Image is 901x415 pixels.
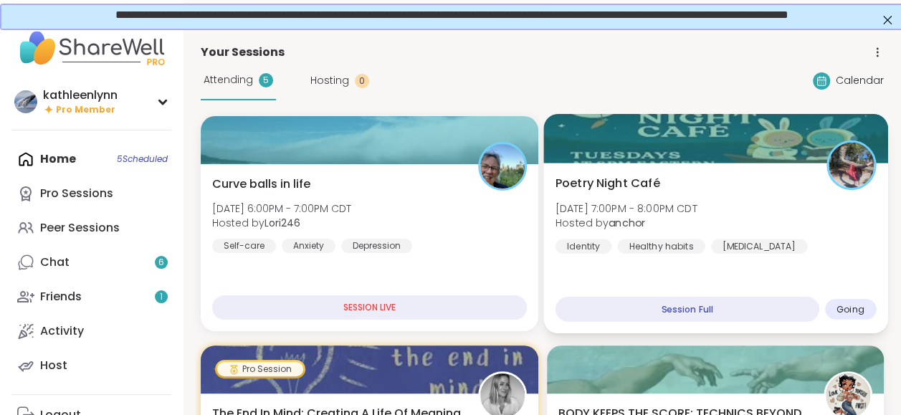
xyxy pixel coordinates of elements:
[355,74,369,88] div: 0
[617,239,705,253] div: Healthy habits
[710,239,807,253] div: [MEDICAL_DATA]
[836,73,884,88] span: Calendar
[40,220,120,236] div: Peer Sessions
[264,216,300,230] b: Lori246
[204,72,253,87] span: Attending
[40,358,67,373] div: Host
[836,303,864,315] span: Going
[158,257,164,269] span: 6
[259,73,273,87] div: 5
[555,175,659,192] span: Poetry Night Café
[201,44,285,61] span: Your Sessions
[212,216,351,230] span: Hosted by
[11,348,171,383] a: Host
[11,211,171,245] a: Peer Sessions
[555,297,819,322] div: Session Full
[212,176,310,193] span: Curve balls in life
[40,289,82,305] div: Friends
[212,201,351,216] span: [DATE] 6:00PM - 7:00PM CDT
[310,73,349,88] span: Hosting
[555,239,611,253] div: Identity
[40,186,113,201] div: Pro Sessions
[555,201,697,215] span: [DATE] 7:00PM - 8:00PM CDT
[217,362,303,376] div: Pro Session
[11,23,171,73] img: ShareWell Nav Logo
[341,239,412,253] div: Depression
[11,314,171,348] a: Activity
[282,239,335,253] div: Anxiety
[212,239,276,253] div: Self-care
[43,87,118,103] div: kathleenlynn
[11,245,171,280] a: Chat6
[11,176,171,211] a: Pro Sessions
[828,143,873,188] img: anchor
[480,144,525,189] img: Lori246
[40,323,84,339] div: Activity
[40,254,70,270] div: Chat
[555,216,697,230] span: Hosted by
[14,90,37,113] img: kathleenlynn
[56,104,115,116] span: Pro Member
[11,280,171,314] a: Friends1
[212,295,527,320] div: SESSION LIVE
[609,216,645,230] b: anchor
[160,291,163,303] span: 1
